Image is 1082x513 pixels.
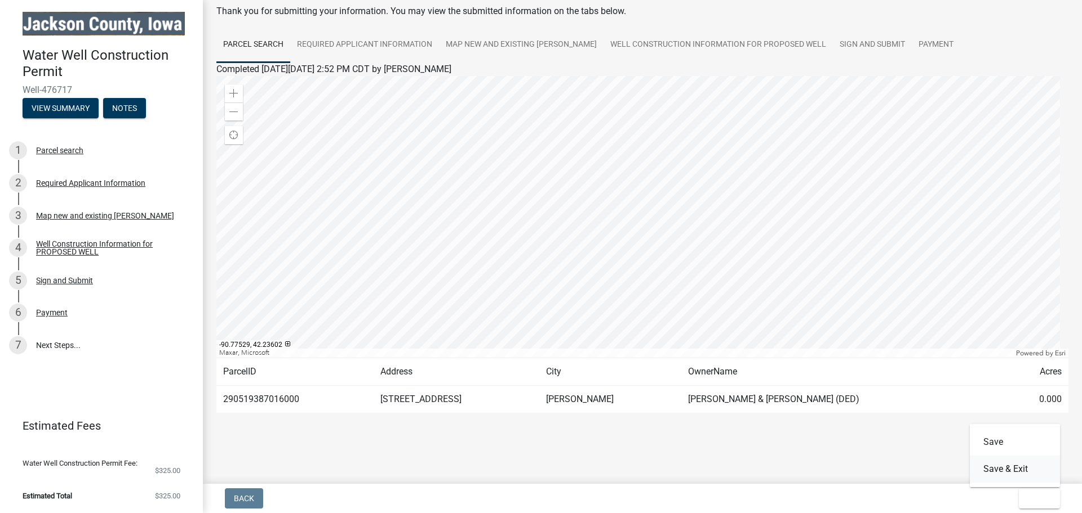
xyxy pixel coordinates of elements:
td: Address [374,358,539,386]
a: Estimated Fees [9,414,185,437]
a: Parcel search [216,27,290,63]
button: Save & Exit [970,456,1060,483]
div: 3 [9,207,27,225]
div: Zoom in [225,84,243,102]
button: Notes [103,98,146,118]
div: Map new and existing [PERSON_NAME] [36,212,174,220]
td: 290519387016000 [216,386,374,413]
div: Zoom out [225,102,243,121]
span: $325.00 [155,467,180,474]
div: Thank you for submitting your information. You may view the submitted information on the tabs below. [216,5,1068,18]
a: Required Applicant Information [290,27,439,63]
td: [PERSON_NAME] & [PERSON_NAME] (DED) [681,386,1005,413]
a: Well Construction Information for PROPOSED WELL [604,27,833,63]
span: Exit [1028,494,1044,503]
span: Back [234,494,254,503]
td: Acres [1005,358,1068,386]
div: 1 [9,141,27,159]
div: Required Applicant Information [36,179,145,187]
td: [STREET_ADDRESS] [374,386,539,413]
td: [PERSON_NAME] [539,386,681,413]
img: Jackson County, Iowa [23,12,185,35]
div: 5 [9,271,27,289]
div: Payment [36,309,68,316]
a: Map new and existing [PERSON_NAME] [439,27,604,63]
button: Exit [1019,488,1060,508]
div: 4 [9,239,27,257]
span: Water Well Construction Permit Fee: [23,460,138,467]
button: View Summary [23,98,99,118]
div: 2 [9,174,27,192]
span: Completed [DATE][DATE] 2:52 PM CDT by [PERSON_NAME] [216,64,451,74]
div: Well Construction Information for PROPOSED WELL [36,240,185,256]
wm-modal-confirm: Notes [103,104,146,113]
div: 7 [9,336,27,354]
button: Save [970,429,1060,456]
td: ParcelID [216,358,374,386]
button: Back [225,488,263,508]
div: Parcel search [36,146,83,154]
div: Powered by [1013,349,1068,358]
td: OwnerName [681,358,1005,386]
span: Estimated Total [23,492,72,499]
wm-modal-confirm: Summary [23,104,99,113]
td: 0.000 [1005,386,1068,413]
a: Sign and Submit [833,27,912,63]
div: 6 [9,304,27,322]
div: Sign and Submit [36,276,93,284]
span: $325.00 [155,492,180,499]
div: Find my location [225,126,243,144]
a: Esri [1055,349,1066,357]
a: Payment [912,27,960,63]
td: City [539,358,681,386]
span: Well-476717 [23,84,180,95]
div: Exit [970,424,1060,487]
div: Maxar, Microsoft [216,349,1013,358]
h4: Water Well Construction Permit [23,47,194,80]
